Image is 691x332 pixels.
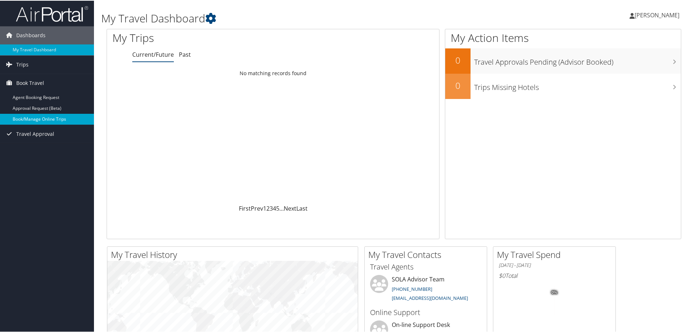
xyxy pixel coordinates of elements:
[16,73,44,91] span: Book Travel
[499,271,505,279] span: $0
[266,204,270,212] a: 2
[263,204,266,212] a: 1
[445,48,681,73] a: 0Travel Approvals Pending (Advisor Booked)
[179,50,191,58] a: Past
[270,204,273,212] a: 3
[132,50,174,58] a: Current/Future
[497,248,615,260] h2: My Travel Spend
[445,53,471,66] h2: 0
[635,10,679,18] span: [PERSON_NAME]
[284,204,296,212] a: Next
[16,124,54,142] span: Travel Approval
[392,285,432,292] a: [PHONE_NUMBER]
[499,271,610,279] h6: Total
[499,261,610,268] h6: [DATE] - [DATE]
[368,248,487,260] h2: My Travel Contacts
[296,204,308,212] a: Last
[392,294,468,301] a: [EMAIL_ADDRESS][DOMAIN_NAME]
[273,204,276,212] a: 4
[239,204,251,212] a: First
[474,53,681,66] h3: Travel Approvals Pending (Advisor Booked)
[111,248,358,260] h2: My Travel History
[107,66,439,79] td: No matching records found
[16,55,29,73] span: Trips
[551,290,557,294] tspan: 0%
[276,204,279,212] a: 5
[474,78,681,92] h3: Trips Missing Hotels
[16,5,88,22] img: airportal-logo.png
[279,204,284,212] span: …
[366,274,485,304] li: SOLA Advisor Team
[445,30,681,45] h1: My Action Items
[112,30,295,45] h1: My Trips
[16,26,46,44] span: Dashboards
[370,307,481,317] h3: Online Support
[251,204,263,212] a: Prev
[101,10,492,25] h1: My Travel Dashboard
[445,73,681,98] a: 0Trips Missing Hotels
[445,79,471,91] h2: 0
[630,4,687,25] a: [PERSON_NAME]
[370,261,481,271] h3: Travel Agents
